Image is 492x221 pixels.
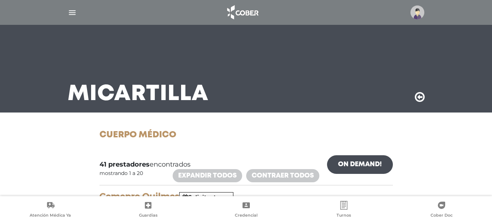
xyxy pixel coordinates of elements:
[246,169,319,182] a: Contraer todos
[99,169,143,177] div: mostrando 1 a 20
[431,213,452,219] span: Cober Doc
[197,201,295,220] a: Credencial
[99,201,197,220] a: Guardias
[99,191,393,202] h4: Cemepro Quilmes
[1,201,99,220] a: Atención Médica Ya
[295,201,393,220] a: Turnos
[327,155,393,174] a: On Demand!
[393,201,491,220] a: Cober Doc
[68,85,209,104] h3: Mi Cartilla
[68,8,77,17] img: Cober_menu-lines-white.svg
[223,4,262,21] img: logo_cober_home-white.png
[173,169,242,182] a: Expandir todos
[183,194,230,201] a: Solicitar turno
[410,5,424,19] img: profile-placeholder.svg
[99,160,150,168] b: 41 prestadores
[99,160,191,169] span: encontrados
[337,213,351,219] span: Turnos
[99,191,393,211] div: (10 especialidades)
[235,213,258,219] span: Credencial
[99,130,393,141] h1: Cuerpo Médico
[139,213,158,219] span: Guardias
[30,213,71,219] span: Atención Médica Ya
